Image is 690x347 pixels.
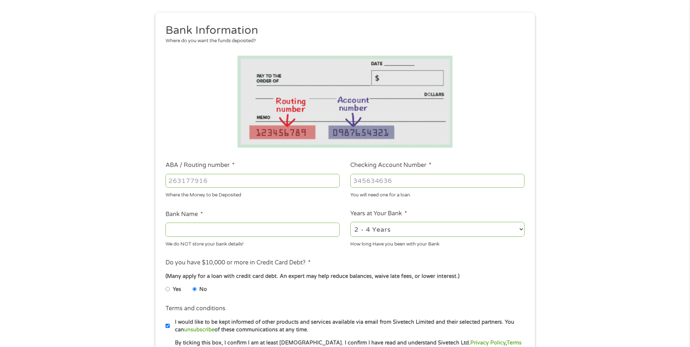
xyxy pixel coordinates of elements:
[165,211,203,218] label: Bank Name
[350,210,407,218] label: Years at Your Bank
[165,37,519,45] div: Where do you want the funds deposited?
[165,305,226,312] label: Terms and conditions
[165,161,235,169] label: ABA / Routing number
[165,272,524,280] div: (Many apply for a loan with credit card debt. An expert may help reduce balances, waive late fees...
[165,189,340,199] div: Where the Money to be Deposited
[199,286,207,294] label: No
[184,327,215,333] a: unsubscribe
[173,286,181,294] label: Yes
[165,23,519,38] h2: Bank Information
[238,56,453,148] img: Routing number location
[350,174,525,188] input: 345634636
[470,340,506,346] a: Privacy Policy
[165,238,340,248] div: We do NOT store your bank details!
[350,238,525,248] div: How long Have you been with your Bank
[165,259,311,267] label: Do you have $10,000 or more in Credit Card Debt?
[165,174,340,188] input: 263177916
[170,318,527,334] label: I would like to be kept informed of other products and services available via email from Sivetech...
[350,189,525,199] div: You will need one for a loan.
[350,161,431,169] label: Checking Account Number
